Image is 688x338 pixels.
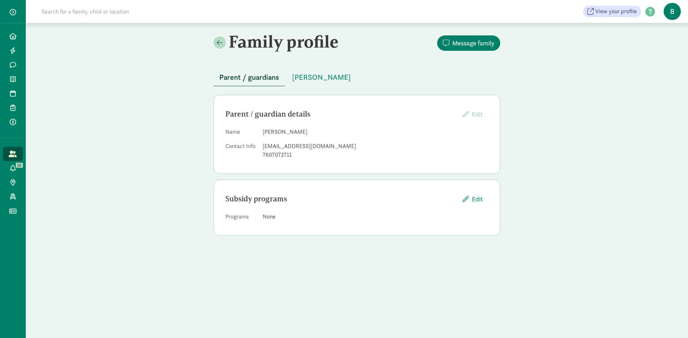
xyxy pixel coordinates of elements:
dt: Programs [225,212,257,224]
a: [PERSON_NAME] [286,73,357,82]
span: [PERSON_NAME] [292,72,351,83]
dd: [PERSON_NAME] [263,128,488,136]
a: 10 [3,161,23,175]
dt: Contact Info [225,142,257,162]
span: Edit [472,110,483,118]
h2: Family profile [214,31,355,52]
span: B [664,3,681,20]
span: 10 [16,163,23,168]
button: Edit [457,107,488,122]
dt: Name [225,128,257,139]
a: Parent / guardians [214,73,285,82]
span: Edit [472,194,483,204]
div: 7607072711 [263,151,488,159]
div: None [263,212,488,221]
span: Parent / guardians [219,72,279,83]
a: View your profile [583,6,641,17]
div: [EMAIL_ADDRESS][DOMAIN_NAME] [263,142,488,151]
button: Message family [437,35,500,51]
button: [PERSON_NAME] [286,69,357,86]
span: Message family [452,38,494,48]
button: Edit [457,191,488,207]
div: Parent / guardian details [225,108,457,120]
div: Subsidy programs [225,193,457,205]
input: Search for a family, child or location [37,4,238,19]
span: View your profile [595,7,637,16]
button: Parent / guardians [214,69,285,86]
